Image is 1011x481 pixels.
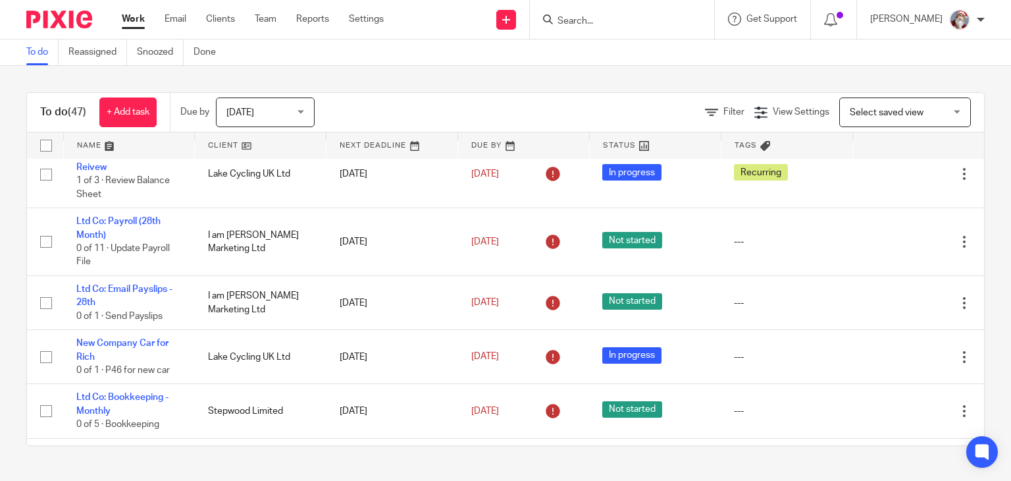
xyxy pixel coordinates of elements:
td: Stepwood Limited [195,384,326,438]
p: Due by [180,105,209,119]
a: Ltd Co: Balance Sheet Reivew [76,150,169,172]
span: [DATE] [471,298,499,307]
td: Lake Cycling UK Ltd [195,330,326,384]
a: Settings [349,13,384,26]
a: Done [194,40,226,65]
a: Clients [206,13,235,26]
a: Reassigned [68,40,127,65]
span: In progress [602,347,661,364]
span: In progress [602,164,661,181]
input: Search [556,16,675,28]
td: [DATE] [326,384,458,438]
a: Ltd Co: Bookkeeping - Monthly [76,393,168,415]
a: New Company Car for Rich [76,339,168,361]
span: Not started [602,232,662,248]
td: [DATE] [326,330,458,384]
a: Ltd Co: Payroll (28th Month) [76,217,161,239]
span: (47) [68,107,86,117]
a: To do [26,40,59,65]
span: Get Support [746,14,797,24]
a: Ltd Co: Email Payslips - 28th [76,285,172,307]
span: Select saved view [850,108,923,117]
span: 0 of 1 · P46 for new car [76,366,170,375]
td: [DATE] [326,208,458,276]
div: --- [734,351,839,364]
td: I am [PERSON_NAME] Marketing Ltd [195,276,326,330]
span: Recurring [734,164,788,181]
span: 0 of 5 · Bookkeeping [76,420,159,429]
span: 1 of 3 · Review Balance Sheet [76,176,170,199]
div: --- [734,235,839,248]
a: Team [255,13,276,26]
a: Snoozed [137,40,184,65]
span: Not started [602,401,662,418]
p: [PERSON_NAME] [870,13,943,26]
span: Filter [723,107,744,117]
img: Karen%20Pic.png [949,9,970,30]
span: [DATE] [471,169,499,179]
span: [DATE] [471,237,499,246]
span: 0 of 1 · Send Payslips [76,312,163,321]
a: Email [165,13,186,26]
span: Not started [602,293,662,310]
span: Tags [735,142,757,149]
h1: To do [40,105,86,119]
div: --- [734,297,839,310]
a: Work [122,13,145,26]
td: I am [PERSON_NAME] Marketing Ltd [195,208,326,276]
span: [DATE] [226,108,254,117]
td: [DATE] [326,140,458,208]
span: [DATE] [471,407,499,416]
img: Pixie [26,11,92,28]
div: --- [734,405,839,418]
td: Lake Cycling UK Ltd [195,140,326,208]
a: + Add task [99,98,157,127]
span: View Settings [773,107,829,117]
a: Reports [296,13,329,26]
span: 0 of 11 · Update Payroll File [76,244,170,267]
span: [DATE] [471,353,499,362]
td: [DATE] [326,276,458,330]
